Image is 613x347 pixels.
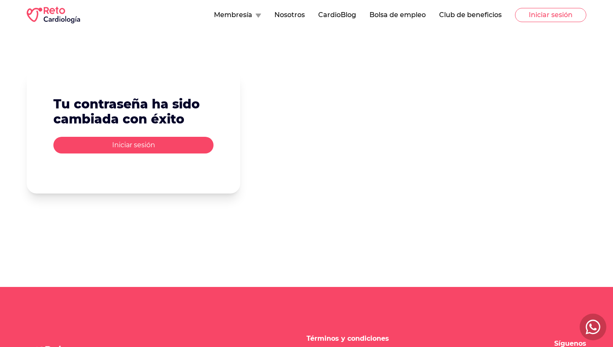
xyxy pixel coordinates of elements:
a: Iniciar sesión [53,141,214,149]
button: Iniciar sesión [53,137,214,153]
img: RETO Cardio Logo [27,7,80,23]
button: Iniciar sesión [515,8,586,22]
h2: Tu contraseña ha sido cambiada con éxito [53,97,214,127]
button: Club de beneficios [439,10,502,20]
button: Bolsa de empleo [369,10,426,20]
button: Membresía [214,10,261,20]
a: Términos y condiciones [306,334,389,342]
button: CardioBlog [318,10,356,20]
button: Nosotros [274,10,305,20]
